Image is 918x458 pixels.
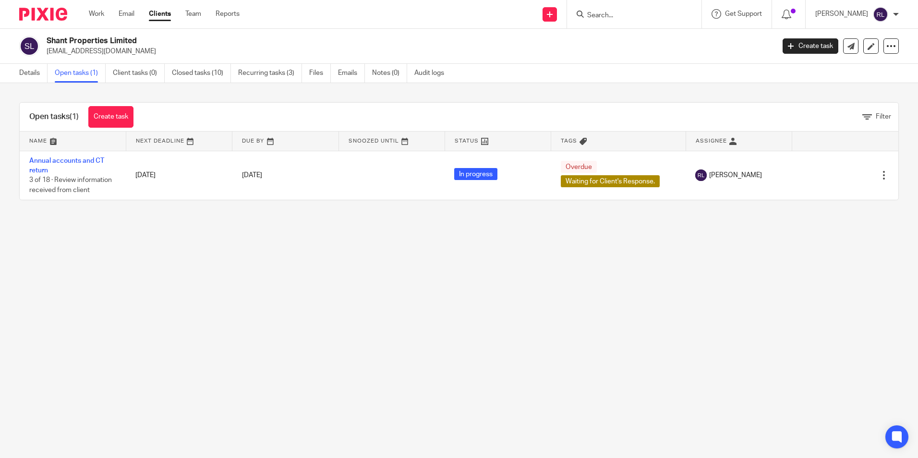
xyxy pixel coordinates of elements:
a: Create task [88,106,133,128]
span: [DATE] [242,172,262,179]
span: [PERSON_NAME] [709,170,762,180]
a: Notes (0) [372,64,407,83]
a: Details [19,64,48,83]
a: Closed tasks (10) [172,64,231,83]
input: Search [586,12,673,20]
span: 3 of 18 · Review information received from client [29,177,112,193]
span: Snoozed Until [349,138,399,144]
td: [DATE] [126,151,232,200]
a: Files [309,64,331,83]
img: svg%3E [695,169,707,181]
a: Emails [338,64,365,83]
a: Annual accounts and CT return [29,157,104,174]
a: Open tasks (1) [55,64,106,83]
a: Work [89,9,104,19]
span: Tags [561,138,577,144]
h1: Open tasks [29,112,79,122]
span: (1) [70,113,79,121]
a: Audit logs [414,64,451,83]
a: Client tasks (0) [113,64,165,83]
p: [EMAIL_ADDRESS][DOMAIN_NAME] [47,47,768,56]
span: Overdue [561,161,597,173]
span: Filter [876,113,891,120]
h2: Shant Properties Limited [47,36,624,46]
span: Waiting for Client's Response. [561,175,660,187]
img: Pixie [19,8,67,21]
span: Status [455,138,479,144]
a: Email [119,9,134,19]
a: Team [185,9,201,19]
span: Get Support [725,11,762,17]
a: Create task [783,38,838,54]
p: [PERSON_NAME] [815,9,868,19]
img: svg%3E [873,7,888,22]
a: Clients [149,9,171,19]
a: Reports [216,9,240,19]
span: In progress [454,168,497,180]
img: svg%3E [19,36,39,56]
a: Recurring tasks (3) [238,64,302,83]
